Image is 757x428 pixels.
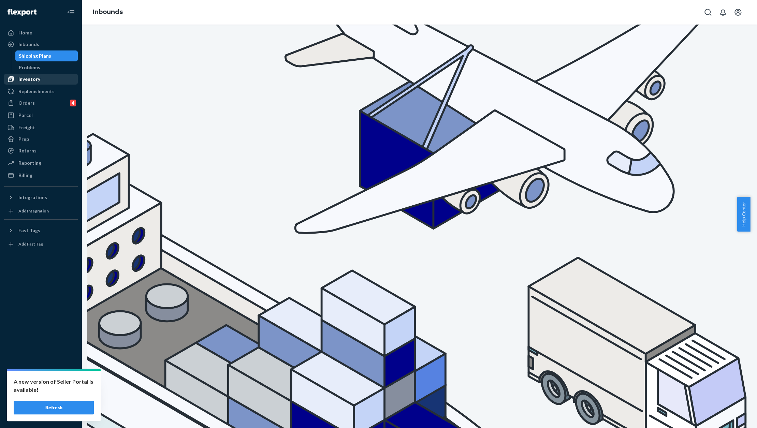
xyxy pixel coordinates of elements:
button: Open Search Box [701,5,715,19]
div: Fast Tags [18,227,40,234]
a: Settings [4,374,78,385]
a: Help Center [4,397,78,408]
button: Open account menu [731,5,745,19]
button: Refresh [14,401,94,414]
div: Problems [19,64,40,71]
div: Prep [18,136,29,143]
button: Open notifications [716,5,730,19]
div: Replenishments [18,88,55,95]
div: Shipping Plans [19,53,51,59]
div: Home [18,29,32,36]
a: Replenishments [4,86,78,97]
a: Prep [4,134,78,145]
div: Add Integration [18,208,49,214]
button: Fast Tags [4,225,78,236]
div: Orders [18,100,35,106]
a: Billing [4,170,78,181]
div: Add Fast Tag [18,241,43,247]
a: Inbounds [4,39,78,50]
img: Flexport logo [8,9,37,16]
div: 4 [70,100,76,106]
p: A new version of Seller Portal is available! [14,378,94,394]
a: Shipping Plans [15,50,78,61]
a: Orders4 [4,98,78,108]
a: Inventory [4,74,78,85]
a: Add Fast Tag [4,239,78,250]
button: Give Feedback [4,409,78,420]
div: Billing [18,172,32,179]
a: Home [4,27,78,38]
ol: breadcrumbs [87,2,128,22]
a: Add Integration [4,206,78,217]
button: Integrations [4,192,78,203]
a: Inbounds [93,8,123,16]
div: Returns [18,147,37,154]
a: Talk to Support [4,386,78,397]
button: Help Center [737,197,750,232]
a: Freight [4,122,78,133]
div: Integrations [18,194,47,201]
a: Parcel [4,110,78,121]
div: Reporting [18,160,41,166]
div: Inventory [18,76,40,83]
a: Reporting [4,158,78,168]
div: Inbounds [18,41,39,48]
div: Freight [18,124,35,131]
a: Problems [15,62,78,73]
div: Parcel [18,112,33,119]
a: Returns [4,145,78,156]
button: Close Navigation [64,5,78,19]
